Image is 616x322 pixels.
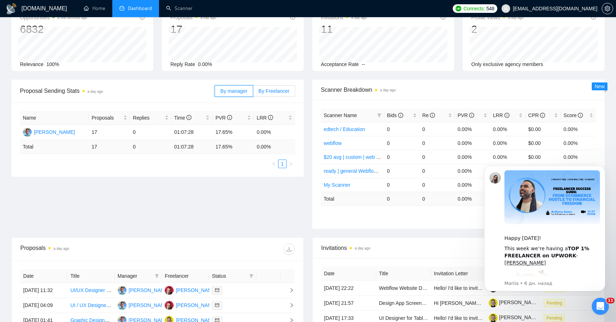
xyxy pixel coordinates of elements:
[287,160,295,168] li: Next Page
[508,16,524,20] time: a day ago
[420,136,455,150] td: 0
[67,283,114,298] td: UI/UX Designer for Product and Design System
[528,112,545,118] span: CPR
[384,136,420,150] td: 0
[23,128,32,137] img: RM
[379,300,443,306] a: Design App Screens (Figma)
[119,6,124,11] span: dashboard
[23,129,75,135] a: RM[PERSON_NAME]
[215,303,219,307] span: mail
[376,296,431,311] td: Design App Screens (Figma)
[70,302,186,308] a: UI / UX Designer for B2B SaaS Analytics Dashboard
[379,315,457,321] a: UI Designer for Tablet/Browser App
[376,267,431,281] th: Title
[165,301,174,310] img: MS
[118,272,152,280] span: Manager
[6,3,17,15] img: logo
[376,110,383,121] span: filter
[176,301,217,309] div: [PERSON_NAME]
[471,13,524,22] span: Profile Views
[321,85,596,94] span: Scanner Breakdown
[420,150,455,164] td: 0
[170,22,216,36] div: 17
[606,298,615,303] span: 11
[525,122,561,136] td: $0.00
[254,140,295,154] td: 0.00 %
[561,136,596,150] td: 0.00%
[544,315,568,321] a: Pending
[321,267,376,281] th: Date
[387,112,403,118] span: Bids
[283,243,295,255] button: download
[170,61,195,67] span: Reply Rate
[376,281,431,296] td: Webflow Website Designer/Developer
[455,178,490,192] td: 0.00%
[129,301,170,309] div: [PERSON_NAME]
[53,247,69,251] time: a day ago
[324,140,342,146] a: webflow
[269,160,278,168] li: Previous Page
[20,243,158,255] div: Proposals
[198,61,212,67] span: 0.00%
[503,6,508,11] span: user
[592,298,609,315] iframe: Intercom live chat
[130,125,171,140] td: 0
[324,182,350,188] a: My Scanner
[490,136,525,150] td: 0.00%
[215,115,232,121] span: PVR
[171,140,213,154] td: 01:07:28
[544,299,565,307] span: Pending
[525,150,561,164] td: $0.00
[362,61,365,67] span: --
[118,286,127,295] img: RM
[493,112,509,118] span: LRR
[130,111,171,125] th: Replies
[324,168,408,174] a: ready | general Webflow | notifications
[486,5,494,12] span: 548
[268,115,273,120] span: info-circle
[289,162,293,166] span: right
[455,136,490,150] td: 0.00%
[87,90,103,94] time: a day ago
[212,125,254,140] td: 17.65%
[171,125,213,140] td: 01:07:28
[200,16,216,20] time: a day ago
[384,150,420,164] td: 0
[249,274,253,278] span: filter
[31,111,77,156] img: :excited:
[254,125,295,140] td: 0.00%
[165,287,217,293] a: MS[PERSON_NAME]
[324,126,365,132] a: edtech / Education
[278,160,287,168] li: 1
[227,115,232,120] span: info-circle
[278,160,286,168] a: 1
[20,13,87,22] span: Opportunities
[46,61,59,67] span: 100%
[324,112,357,118] span: Scanner Name
[84,5,105,11] a: homeHome
[89,140,130,154] td: 17
[272,162,276,166] span: left
[321,296,376,311] td: [DATE] 21:57
[283,288,294,293] span: right
[561,150,596,164] td: 0.00%
[89,125,130,140] td: 17
[420,122,455,136] td: 0
[287,160,295,168] button: right
[377,113,381,117] span: filter
[20,283,67,298] td: [DATE] 11:32
[456,6,461,11] img: upwork-logo.png
[578,113,583,118] span: info-circle
[384,122,420,136] td: 0
[355,246,370,250] time: a day ago
[430,113,435,118] span: info-circle
[165,286,174,295] img: MS
[321,192,384,206] td: Total
[489,298,498,307] img: c1HbqPksd6I2n7AzStLKTghpPSoQcvdXmRefohRYgVOdaE5RotYYkkqHQ4nwMsvA-Q
[490,150,525,164] td: 0.00%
